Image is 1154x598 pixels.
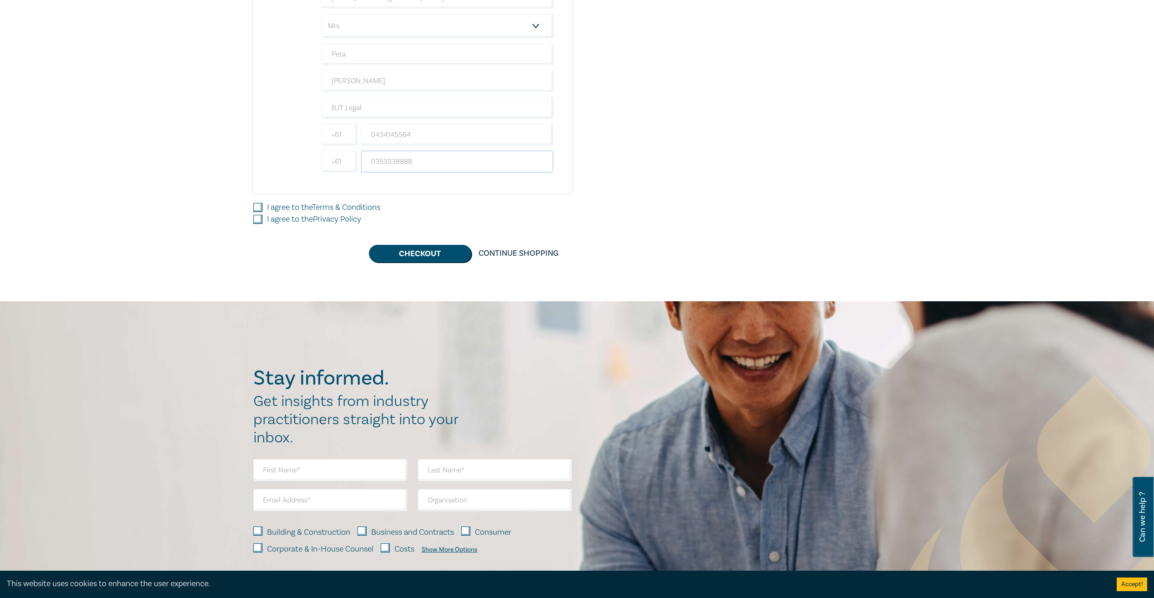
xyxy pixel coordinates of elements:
input: Mobile* [361,124,554,146]
input: +61 [322,124,358,146]
input: Phone [361,151,554,172]
label: I agree to the [267,202,380,213]
h2: Get insights from industry practitioners straight into your inbox. [253,392,468,447]
button: Checkout [369,245,471,262]
label: Consumer [475,527,511,538]
input: Company [322,97,554,119]
input: First Name* [253,459,407,481]
input: Email Address* [253,489,407,511]
input: +61 [322,151,358,172]
button: Accept cookies [1117,578,1147,591]
label: Building & Construction [267,527,350,538]
label: Costs [394,543,414,555]
a: Privacy Policy [313,214,361,224]
a: Terms & Conditions [312,202,380,213]
input: First Name* [322,43,554,65]
h2: Stay informed. [253,366,468,390]
input: Last Name* [322,70,554,92]
div: Show More Options [422,546,478,553]
input: Organisation [418,489,572,511]
input: Last Name* [418,459,572,481]
span: Can we help ? [1138,482,1147,552]
label: I agree to the [267,213,361,225]
label: Business and Contracts [371,527,454,538]
a: Continue Shopping [471,245,566,262]
div: This website uses cookies to enhance the user experience. [7,578,1103,590]
label: Corporate & In-House Counsel [267,543,373,555]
